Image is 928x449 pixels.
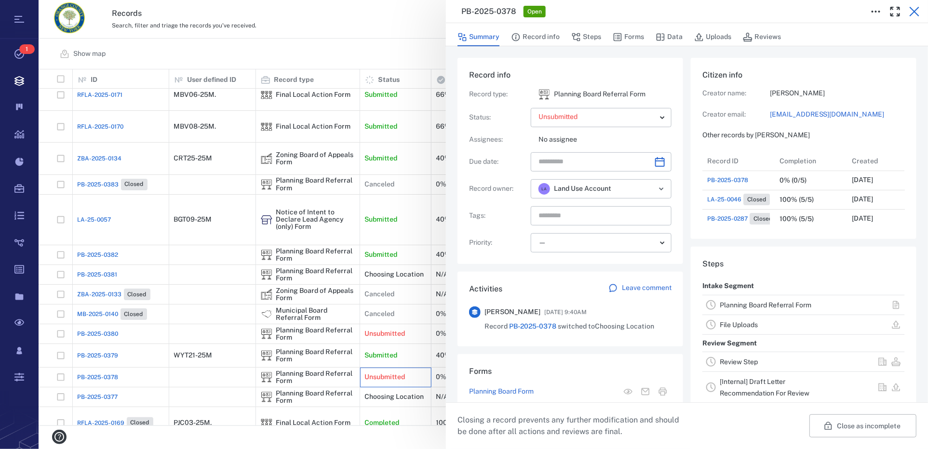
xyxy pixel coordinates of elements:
button: Summary [457,28,499,46]
p: [DATE] [852,214,873,224]
a: [EMAIL_ADDRESS][DOMAIN_NAME] [770,110,905,119]
a: PB-2025-0287Closed [707,213,776,224]
button: Choose date [650,152,670,172]
span: [PERSON_NAME] [484,307,540,317]
button: Uploads [694,28,731,46]
div: Record ID [707,147,739,174]
p: Creator name: [702,89,770,98]
p: Due date : [469,157,527,167]
button: Record info [511,28,560,46]
h6: Record info [469,69,672,81]
span: Closed [745,196,768,204]
button: Print form [654,383,672,400]
p: Closing a record prevents any further modification and should be done after all actions and revie... [457,414,687,437]
span: 1 [19,44,35,54]
div: StepsIntake SegmentPlanning Board Referral FormFile UploadsReview SegmentReview Step[Internal] Dr... [691,247,916,442]
h6: Forms [469,366,672,377]
div: L A [538,183,550,195]
div: Record infoRecord type:icon Planning Board Referral FormPlanning Board Referral FormStatus:Assign... [457,58,683,272]
p: [DATE] [852,175,873,185]
p: Record type : [469,90,527,99]
p: [DATE] [852,195,873,204]
a: File Uploads [720,321,758,329]
p: [PERSON_NAME] [770,89,905,98]
p: Priority : [469,238,527,248]
a: Planning Board Form [469,387,534,396]
div: 100% (5/5) [780,215,814,223]
img: icon Planning Board Referral Form [538,89,550,100]
button: View form in the step [619,383,637,400]
div: ActivitiesLeave comment[PERSON_NAME][DATE] 9:40AMRecord PB-2025-0378 switched toChoosing Location [457,272,683,355]
div: — [538,237,656,248]
button: Reviews [743,28,781,46]
p: Review Segment [702,335,757,352]
p: Creator email: [702,110,770,119]
div: Completion [775,151,847,171]
div: Record ID [702,151,775,171]
p: Record owner : [469,184,527,194]
a: [Internal] Draft Letter Recommendation For Review [720,378,809,397]
p: Status : [469,113,527,122]
p: Leave comment [622,283,672,293]
button: Open [655,182,668,196]
div: FormsPlanning Board FormView form in the stepMail formPrint form [457,354,683,422]
div: Citizen infoCreator name:[PERSON_NAME]Creator email:[EMAIL_ADDRESS][DOMAIN_NAME]Other records by ... [691,58,916,247]
div: 100% (5/5) [780,196,814,203]
div: Completion [780,147,816,174]
h6: Activities [469,283,502,295]
a: LA-25-0046Closed [707,194,770,205]
p: Intake Segment [702,277,754,295]
a: Review Step [720,358,758,366]
a: Planning Board Referral Form [720,301,811,309]
span: Land Use Account [554,184,611,194]
h3: PB-2025-0378 [461,6,516,17]
span: PB-2025-0287 [707,214,748,223]
span: Help [22,7,41,15]
span: Open [525,8,544,16]
a: Leave comment [608,283,672,295]
p: Other records by [PERSON_NAME] [702,131,905,140]
button: Forms [613,28,644,46]
h6: Steps [702,258,905,270]
div: Created [852,147,878,174]
p: Assignees : [469,135,527,145]
a: PB-2025-0378 [707,176,748,185]
button: Data [656,28,683,46]
a: PB-2025-0378 [509,322,556,330]
button: Toggle Fullscreen [886,2,905,21]
span: Record switched to [484,322,654,331]
p: Tags : [469,211,527,221]
button: Steps [571,28,601,46]
button: Close as incomplete [809,414,916,437]
div: 0% (0/5) [780,177,807,184]
p: No assignee [538,135,672,145]
button: Mail form [637,383,654,400]
div: Created [847,151,919,171]
span: Closed [752,215,774,223]
h6: Citizen info [702,69,905,81]
span: [DATE] 9:40AM [544,306,587,318]
span: LA-25-0046 [707,195,741,204]
div: Planning Board Referral Form [538,89,550,100]
button: Close [905,2,924,21]
span: Choosing Location [595,322,654,330]
button: Toggle to Edit Boxes [866,2,886,21]
p: Unsubmitted [538,112,656,122]
p: Planning Board Referral Form [554,90,646,99]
